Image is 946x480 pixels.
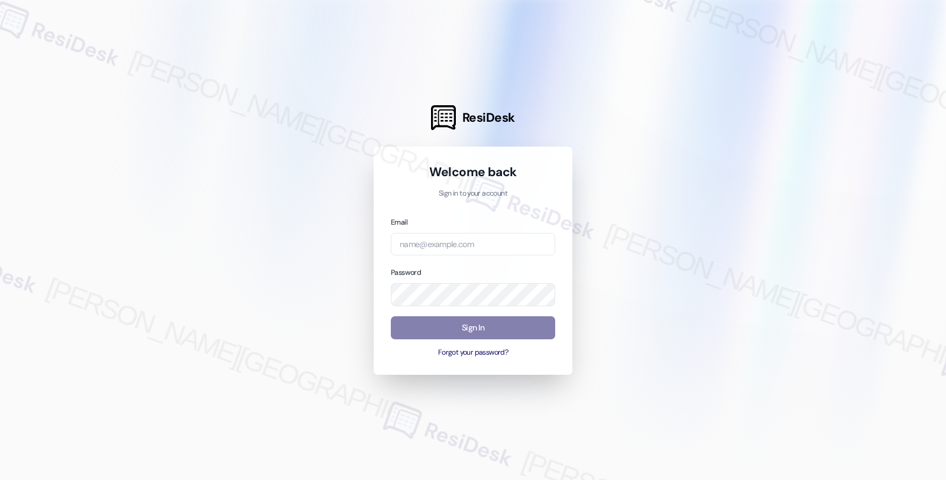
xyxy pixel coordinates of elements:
[391,316,555,339] button: Sign In
[391,164,555,180] h1: Welcome back
[391,348,555,358] button: Forgot your password?
[391,268,421,277] label: Password
[462,109,515,126] span: ResiDesk
[391,189,555,199] p: Sign in to your account
[391,218,407,227] label: Email
[431,105,456,130] img: ResiDesk Logo
[391,233,555,256] input: name@example.com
